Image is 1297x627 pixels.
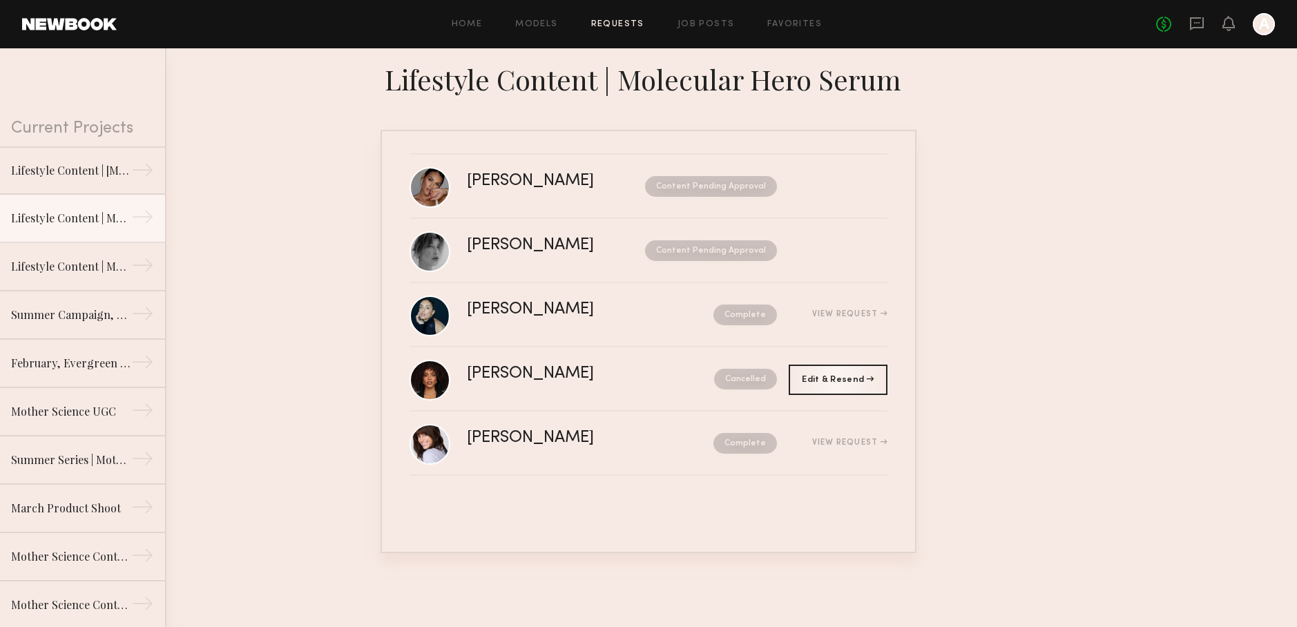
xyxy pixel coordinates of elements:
span: Edit & Resend [802,376,874,384]
div: [PERSON_NAME] [467,366,654,382]
a: [PERSON_NAME]CompleteView Request [410,283,887,347]
div: → [131,496,154,523]
div: February, Evergreen Product Shoot [11,355,131,372]
a: [PERSON_NAME]CompleteView Request [410,412,887,476]
div: Mother Science Content Shoot | September [11,548,131,565]
div: → [131,447,154,475]
a: [PERSON_NAME]Cancelled [410,347,887,412]
a: A [1253,13,1275,35]
a: [PERSON_NAME]Content Pending Approval [410,219,887,283]
div: [PERSON_NAME] [467,430,654,446]
div: → [131,302,154,330]
div: View Request [812,310,887,318]
div: Mother Science Content Shoot [11,597,131,613]
div: → [131,544,154,572]
div: Mother Science UGC [11,403,131,420]
a: Models [515,20,557,29]
nb-request-status: Content Pending Approval [645,240,777,261]
nb-request-status: Complete [713,305,777,325]
div: → [131,592,154,620]
div: Lifestyle Content | Molecular Hero Serum [11,210,131,226]
div: [PERSON_NAME] [467,302,654,318]
a: Job Posts [678,20,735,29]
nb-request-status: Cancelled [714,369,777,389]
div: March Product Shoot [11,500,131,517]
div: Lifestyle Content | Molecular Hero Serum [381,59,916,97]
div: Summer Series | Mother Science [11,452,131,468]
div: Summer Campaign, Mother Science [11,307,131,323]
nb-request-status: Content Pending Approval [645,176,777,197]
div: [PERSON_NAME] [467,238,619,253]
div: View Request [812,438,887,447]
a: Favorites [767,20,822,29]
div: → [131,159,154,186]
a: Requests [591,20,644,29]
div: → [131,351,154,378]
div: [PERSON_NAME] [467,173,619,189]
div: → [131,399,154,427]
a: Home [452,20,483,29]
div: Lifestyle Content | [MEDICAL_DATA] Synergist [11,162,131,179]
div: → [131,206,154,233]
div: Lifestyle Content | Mother Science, Molecular Genesis [11,258,131,275]
a: [PERSON_NAME]Content Pending Approval [410,155,887,219]
nb-request-status: Complete [713,433,777,454]
div: → [131,254,154,282]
